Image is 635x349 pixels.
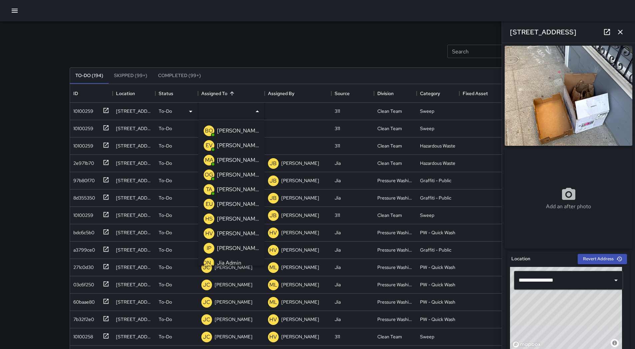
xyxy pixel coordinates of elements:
[116,108,152,114] div: 98 7th Street
[377,229,413,236] div: Pressure Washing
[71,261,94,271] div: 271c0d30
[335,108,340,114] div: 311
[420,281,455,288] div: PW - Quick Wash
[281,195,319,201] p: [PERSON_NAME]
[201,84,227,103] div: Assigned To
[215,333,252,340] p: [PERSON_NAME]
[269,246,277,254] p: HV
[71,140,93,149] div: 10100259
[420,160,455,166] div: Hazardous Waste
[207,244,211,252] p: IP
[217,156,259,164] p: [PERSON_NAME]
[281,281,319,288] p: [PERSON_NAME]
[71,296,95,305] div: 60baae80
[269,229,277,237] p: HV
[420,177,451,184] div: Graffiti - Public
[71,122,93,132] div: 10100259
[335,281,341,288] div: Jia
[116,125,152,132] div: 104 7th Street
[205,171,213,179] p: OG
[159,299,172,305] p: To-Do
[281,229,319,236] p: [PERSON_NAME]
[203,264,210,272] p: JC
[215,281,252,288] p: [PERSON_NAME]
[71,227,94,236] div: bdc6c5b0
[116,299,152,305] div: 901 Market Street
[116,229,152,236] div: 30 Grove Street
[116,212,152,219] div: 1075 Market Street
[377,281,413,288] div: Pressure Washing
[335,84,350,103] div: Source
[116,333,152,340] div: 570 Jessie Street
[377,212,402,219] div: Clean Team
[159,142,172,149] p: To-Do
[377,316,413,323] div: Pressure Washing
[281,264,319,271] p: [PERSON_NAME]
[420,212,434,219] div: Sweep
[374,84,417,103] div: Division
[159,316,172,323] p: To-Do
[420,316,455,323] div: PW - Quick Wash
[417,84,459,103] div: Category
[116,264,152,271] div: 39 Mason Street
[217,244,259,252] p: [PERSON_NAME]
[71,157,94,166] div: 2e971b70
[281,299,319,305] p: [PERSON_NAME]
[203,298,210,306] p: JC
[159,333,172,340] p: To-Do
[420,195,451,201] div: Graffiti - Public
[187,259,231,267] p: [PERSON_NAME]
[377,142,402,149] div: Clean Team
[420,125,434,132] div: Sweep
[265,84,331,103] div: Assigned By
[205,156,213,164] p: MA
[159,281,172,288] p: To-Do
[281,247,319,253] p: [PERSON_NAME]
[116,316,152,323] div: 550 Jessie Street
[377,195,413,201] div: Pressure Washing
[331,84,374,103] div: Source
[113,84,155,103] div: Location
[71,313,94,323] div: 7b32f2e0
[377,247,413,253] div: Pressure Washing
[217,141,259,149] p: [PERSON_NAME]
[420,229,455,236] div: PW - Quick Wash
[217,230,259,238] p: [PERSON_NAME]
[159,195,172,201] p: To-Do
[159,229,172,236] p: To-Do
[70,68,109,84] button: To-Do (194)
[377,160,402,166] div: Clean Team
[377,177,413,184] div: Pressure Washing
[155,84,198,103] div: Status
[215,264,252,271] p: [PERSON_NAME]
[159,108,172,114] p: To-Do
[281,212,319,219] p: [PERSON_NAME]
[377,108,402,114] div: Clean Team
[270,177,277,185] p: JB
[70,84,113,103] div: ID
[335,264,341,271] div: Jia
[268,84,294,103] div: Assigned By
[335,247,341,253] div: Jia
[159,177,172,184] p: To-Do
[335,212,340,219] div: 311
[71,331,93,340] div: 10100258
[116,247,152,253] div: 993 Mission Street
[206,141,213,149] p: EV
[116,177,152,184] div: 1101 Market Street
[116,84,135,103] div: Location
[71,174,95,184] div: 97b80f70
[159,247,172,253] p: To-Do
[420,108,434,114] div: Sweep
[377,299,413,305] div: Pressure Washing
[377,125,402,132] div: Clean Team
[116,142,152,149] div: 7 Grace Street
[203,333,210,341] p: JC
[217,186,259,194] p: [PERSON_NAME]
[335,229,341,236] div: Jia
[217,215,259,223] p: [PERSON_NAME]
[215,316,252,323] p: [PERSON_NAME]
[203,281,210,289] p: JC
[159,84,173,103] div: Status
[205,230,213,238] p: HV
